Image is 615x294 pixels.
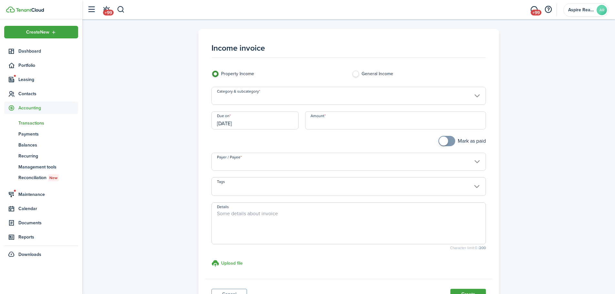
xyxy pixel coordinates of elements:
button: Open menu [4,26,78,38]
span: Management tools [18,164,78,170]
a: Recurring [4,150,78,161]
img: TenantCloud [6,6,15,13]
avatar-text: AR [597,5,607,15]
img: TenantCloud [16,8,44,12]
span: Balances [18,142,78,148]
span: +99 [103,10,114,15]
h1: Income invoice [211,42,486,58]
span: Reports [18,234,78,240]
span: Recurring [18,153,78,159]
a: ReconciliationNew [4,172,78,183]
a: Payments [4,128,78,139]
span: Transactions [18,120,78,127]
span: Contacts [18,90,78,97]
label: General Income [352,71,486,80]
input: mm/dd/yyyy [211,111,299,129]
a: Messaging [528,2,540,18]
span: Calendar [18,205,78,212]
span: Downloads [18,251,41,258]
span: Payments [18,131,78,137]
a: Dashboard [4,45,78,57]
small: Character limit: 0 / [211,246,486,250]
b: 200 [479,245,486,251]
a: Management tools [4,161,78,172]
span: Dashboard [18,48,78,55]
span: Documents [18,219,78,226]
button: Search [117,4,125,15]
span: Maintenance [18,191,78,198]
a: Notifications [100,2,112,18]
span: Leasing [18,76,78,83]
h3: Upload file [221,260,243,267]
a: Balances [4,139,78,150]
span: New [49,175,57,181]
span: Portfolio [18,62,78,69]
span: Aspire Realty [568,8,594,12]
a: Reports [4,231,78,243]
button: Open sidebar [85,4,97,16]
span: +99 [531,10,541,15]
label: Property Income [211,71,345,80]
span: Reconciliation [18,174,78,181]
a: Transactions [4,117,78,128]
button: Open resource center [543,4,554,15]
span: Accounting [18,105,78,111]
span: Create New [26,30,49,35]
